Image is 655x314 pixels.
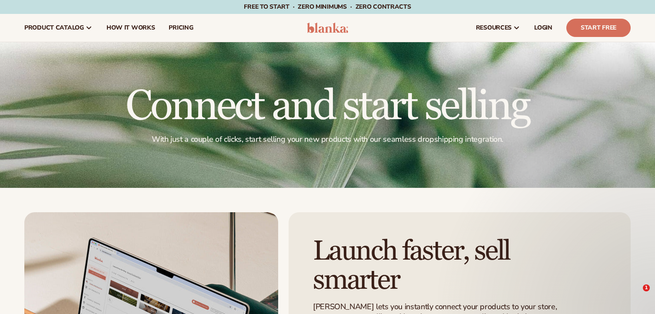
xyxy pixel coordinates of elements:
a: Start Free [566,19,631,37]
span: 1 [643,284,650,291]
img: logo [307,23,348,33]
span: resources [476,24,512,31]
span: product catalog [24,24,84,31]
span: pricing [169,24,193,31]
span: Free to start · ZERO minimums · ZERO contracts [244,3,411,11]
a: LOGIN [527,14,559,42]
iframe: Intercom live chat [625,284,646,305]
a: How It Works [100,14,162,42]
a: product catalog [17,14,100,42]
a: resources [469,14,527,42]
p: With just a couple of clicks, start selling your new products with our seamless dropshipping inte... [126,134,529,144]
span: LOGIN [534,24,552,31]
span: How It Works [106,24,155,31]
h2: Launch faster, sell smarter [313,237,577,295]
a: pricing [162,14,200,42]
h1: Connect and start selling [126,86,529,127]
